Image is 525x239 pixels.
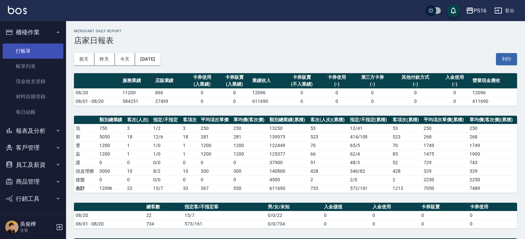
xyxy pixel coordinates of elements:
td: 0 [218,88,251,97]
td: 0 [322,211,371,220]
th: 客次(人次)(累積) [309,116,348,124]
td: 268 [468,133,517,141]
td: 0 [420,211,469,220]
td: 250 [232,124,268,133]
td: 85 [391,150,422,158]
td: 7050 [422,184,468,193]
td: 08/20 [74,88,121,97]
td: 62 / 4 [348,150,391,158]
td: 66 [309,150,348,158]
td: 1 [125,141,152,150]
td: 1 [181,150,199,158]
th: 服務業績 [121,73,153,89]
th: 單均價(客次價)(累積) [468,116,517,124]
td: 10 [125,167,152,175]
td: 0 [186,88,218,97]
div: (入業績) [188,81,217,88]
a: 每日結帳 [3,105,63,120]
td: 08/01 - 08/20 [74,97,121,105]
td: 414 / 109 [348,133,391,141]
td: 5050 [98,133,125,141]
td: 611690 [251,97,283,105]
button: 昨天 [94,53,115,65]
a: 材料自購登錄 [3,89,63,104]
th: 客次(人次) [125,116,152,124]
td: 281 [232,133,268,141]
td: 729 [422,158,468,167]
td: 1 [125,150,152,158]
th: 指定/不指定(累積) [348,116,391,124]
button: PS16 [463,4,489,17]
td: 12 / 6 [152,133,181,141]
td: 573/161 [183,220,266,228]
td: 0 [371,211,420,220]
td: 300 [232,167,268,175]
td: 0/0/22 [266,211,322,220]
td: 0 [353,97,392,105]
td: 4500 [268,175,309,184]
button: 行銷工具 [3,190,63,207]
td: 頭皮理療 [74,167,98,175]
td: 18 [125,133,152,141]
td: 572/161 [348,184,391,193]
td: 53 [309,124,348,133]
td: 1749 [422,141,468,150]
td: 1 / 2 [152,124,181,133]
td: 750 [98,124,125,133]
td: 51 [309,158,348,167]
th: 類別總業績(累積) [268,116,309,124]
td: 33 [181,184,199,193]
td: 1 [181,141,199,150]
a: 現金收支登錄 [3,74,63,89]
th: 客項次 [181,116,199,124]
td: 0 [199,175,232,184]
table: a dense table [74,203,517,228]
th: 平均項次單價 [199,116,232,124]
td: 0 [321,97,353,105]
td: 1749 [468,141,517,150]
div: 卡券販賣 [220,74,249,81]
th: 業績收入 [251,73,283,89]
th: 卡券使用 [468,203,517,211]
table: a dense table [74,116,517,193]
td: 0 [468,220,517,228]
td: 8 / 2 [152,167,181,175]
td: 1200 [199,150,232,158]
td: 139975 [268,133,309,141]
td: 584251 [121,97,153,105]
div: 入金使用 [440,74,469,81]
td: 1200 [232,150,268,158]
td: 346 / 82 [348,167,391,175]
th: 類別總業績 [98,116,125,124]
td: 0 [353,88,392,97]
td: 523 [391,133,422,141]
div: PS16 [474,7,486,15]
td: 125377 [268,150,309,158]
td: 11200 [121,88,153,97]
td: 13250 [268,124,309,133]
td: 0 [98,158,125,167]
td: 250 [468,124,517,133]
td: 10 [181,167,199,175]
td: 1475 [422,150,468,158]
button: 登出 [492,5,517,17]
td: 染 [74,150,98,158]
td: 3 [125,124,152,133]
button: 列印 [496,53,517,65]
td: 護 [74,158,98,167]
td: 0 [420,220,469,228]
h2: Merchant Daily Report [74,29,517,33]
td: 0 [392,88,438,97]
button: save [447,4,460,17]
td: 22 [125,184,152,193]
td: 329 [422,167,468,175]
td: 1200 [232,141,268,150]
td: 140800 [268,167,309,175]
td: 0 [283,88,321,97]
div: 卡券使用 [322,74,351,81]
th: 總客數 [145,203,183,211]
td: 1 / 0 [152,141,181,150]
td: 3000 [98,167,125,175]
td: 65 / 5 [348,141,391,150]
button: 報表及分析 [3,122,63,139]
